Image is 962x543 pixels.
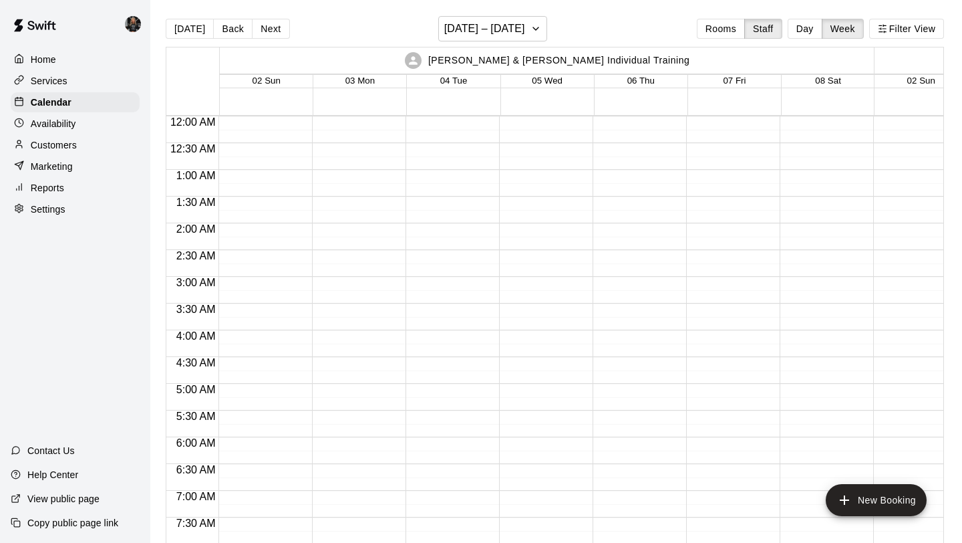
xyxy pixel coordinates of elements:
[11,71,140,91] a: Services
[173,223,219,235] span: 2:00 AM
[173,330,219,342] span: 4:00 AM
[173,518,219,529] span: 7:30 AM
[11,49,140,70] a: Home
[869,19,944,39] button: Filter View
[173,464,219,475] span: 6:30 AM
[167,116,219,128] span: 12:00 AM
[173,197,219,208] span: 1:30 AM
[27,444,75,457] p: Contact Us
[166,19,214,39] button: [DATE]
[11,178,140,198] a: Reports
[173,357,219,368] span: 4:30 AM
[167,143,219,154] span: 12:30 AM
[444,19,525,38] h6: [DATE] – [DATE]
[31,181,64,195] p: Reports
[11,199,140,219] a: Settings
[723,76,746,86] button: 07 Fri
[11,156,140,177] a: Marketing
[173,491,219,502] span: 7:00 AM
[173,437,219,449] span: 6:00 AM
[822,19,864,39] button: Week
[11,92,140,112] a: Calendar
[31,53,56,66] p: Home
[532,76,563,86] button: 05 Wed
[815,76,841,86] button: 08 Sat
[173,250,219,261] span: 2:30 AM
[173,277,219,288] span: 3:00 AM
[907,76,935,86] button: 02 Sun
[826,484,927,516] button: add
[31,160,73,173] p: Marketing
[173,170,219,181] span: 1:00 AM
[438,16,547,41] button: [DATE] – [DATE]
[31,117,76,130] p: Availability
[252,19,289,39] button: Next
[744,19,782,39] button: Staff
[122,11,150,37] div: Lauren Acker
[11,135,140,155] a: Customers
[31,96,71,109] p: Calendar
[173,304,219,315] span: 3:30 AM
[173,411,219,422] span: 5:30 AM
[345,76,375,86] button: 03 Mon
[31,74,67,88] p: Services
[31,203,65,216] p: Settings
[440,76,468,86] button: 04 Tue
[27,468,78,481] p: Help Center
[428,53,690,68] p: [PERSON_NAME] & [PERSON_NAME] Individual Training
[213,19,253,39] button: Back
[697,19,745,39] button: Rooms
[11,114,140,134] a: Availability
[125,16,141,32] img: Lauren Acker
[173,384,219,395] span: 5:00 AM
[27,492,100,506] p: View public page
[31,138,77,152] p: Customers
[627,76,655,86] button: 06 Thu
[788,19,822,39] button: Day
[27,516,118,530] p: Copy public page link
[253,76,281,86] button: 02 Sun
